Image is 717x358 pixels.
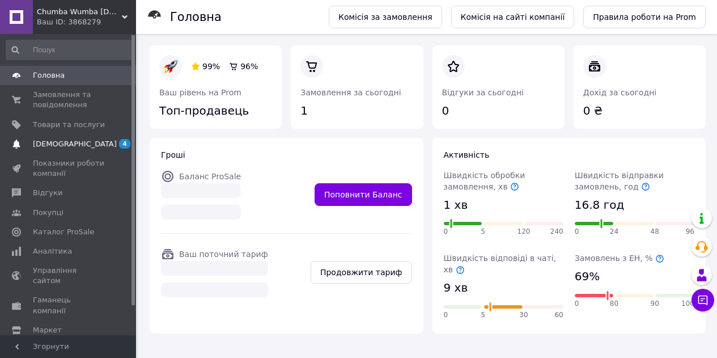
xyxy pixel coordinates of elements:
a: Продовжити тариф [311,261,412,284]
span: 5 [481,310,485,320]
span: Замовлення та повідомлення [33,90,105,110]
span: 48 [651,227,659,237]
span: 120 [517,227,531,237]
span: 96% [240,62,258,71]
span: 96 [686,227,694,237]
span: 0 [444,227,448,237]
span: Товари та послуги [33,120,105,130]
span: Гроші [161,150,185,159]
h1: Головна [170,10,222,24]
button: Чат з покупцем [691,289,714,311]
input: Пошук [6,40,134,60]
span: 1 хв [444,197,468,213]
span: 9 хв [444,280,468,296]
span: [DEMOGRAPHIC_DATA] [33,139,117,149]
span: 0 [575,227,579,237]
a: Комісія за замовлення [329,6,442,28]
span: 90 [651,299,659,309]
span: 99% [202,62,220,71]
span: Швидкість відповіді в чаті, хв [444,254,557,274]
span: Chumba Wumba com.ua [37,7,122,17]
span: 24 [610,227,618,237]
span: Управління сайтом [33,266,105,286]
span: Каталог ProSale [33,227,94,237]
span: 4 [119,139,130,149]
span: 100 [681,299,694,309]
span: 0 [575,299,579,309]
span: Замовлень з ЕН, % [575,254,664,263]
span: Швидкість відправки замовлень, год [575,171,664,191]
span: 16.8 год [575,197,624,213]
span: Гаманець компанії [33,295,105,315]
span: Маркет [33,325,62,335]
span: Ваш поточний тариф [179,250,268,259]
span: Головна [33,70,65,81]
a: Поповнити Баланс [315,183,412,206]
a: Комісія на сайті компанії [451,6,575,28]
span: Покупці [33,208,63,218]
a: Правила роботи на Prom [583,6,706,28]
span: 30 [519,310,528,320]
span: 69% [575,268,600,285]
span: 80 [610,299,618,309]
span: Активність [444,150,490,159]
span: Аналітика [33,246,72,256]
span: Швидкість обробки замовлення, хв [444,171,525,191]
span: 5 [481,227,485,237]
span: Показники роботи компанії [33,158,105,179]
div: Ваш ID: 3868279 [37,17,136,27]
span: 60 [554,310,563,320]
span: Відгуки [33,188,62,198]
span: 240 [550,227,563,237]
span: 0 [444,310,448,320]
span: Баланс ProSale [179,172,241,181]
